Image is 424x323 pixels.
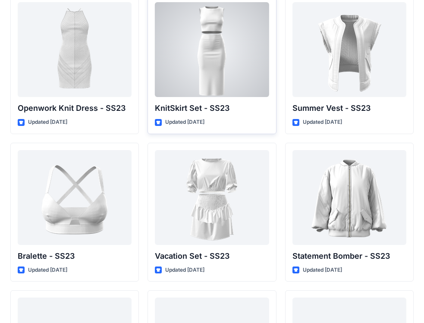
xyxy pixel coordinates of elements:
[18,250,132,262] p: Bralette - SS23
[18,150,132,245] a: Bralette - SS23
[155,2,269,97] a: KnitSkirt Set - SS23
[155,150,269,245] a: Vacation Set - SS23
[165,118,204,127] p: Updated [DATE]
[18,102,132,114] p: Openwork Knit Dress - SS23
[18,2,132,97] a: Openwork Knit Dress - SS23
[292,2,406,97] a: Summer Vest - SS23
[155,250,269,262] p: Vacation Set - SS23
[165,266,204,275] p: Updated [DATE]
[303,266,342,275] p: Updated [DATE]
[28,118,67,127] p: Updated [DATE]
[292,150,406,245] a: Statement Bomber - SS23
[303,118,342,127] p: Updated [DATE]
[292,250,406,262] p: Statement Bomber - SS23
[292,102,406,114] p: Summer Vest - SS23
[155,102,269,114] p: KnitSkirt Set - SS23
[28,266,67,275] p: Updated [DATE]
